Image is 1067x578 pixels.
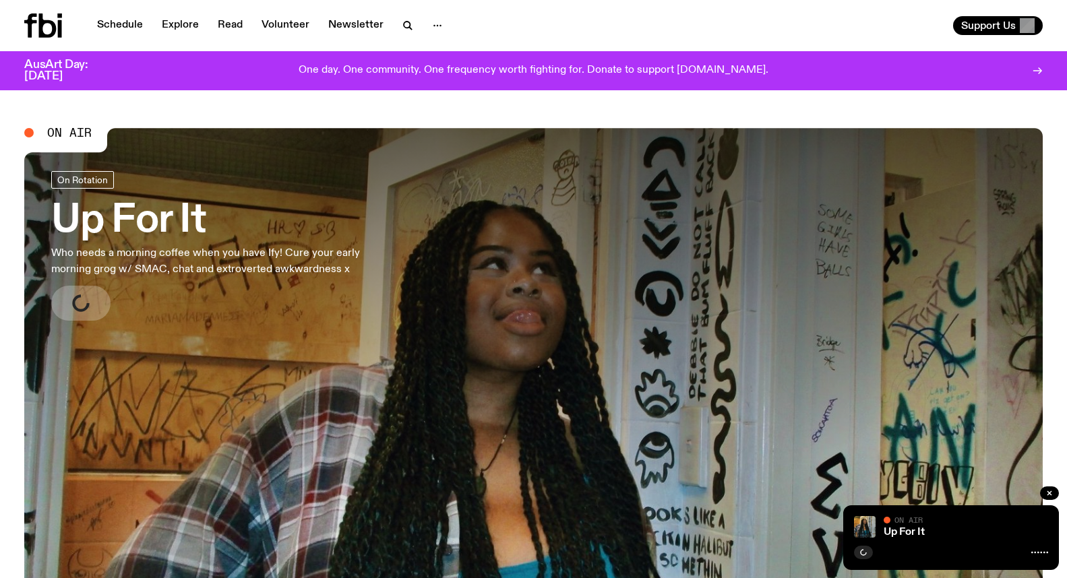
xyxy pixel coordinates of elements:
a: On Rotation [51,171,114,189]
a: Volunteer [253,16,317,35]
img: Ify - a Brown Skin girl with black braided twists, looking up to the side with her tongue stickin... [854,516,876,538]
a: Newsletter [320,16,392,35]
a: Schedule [89,16,151,35]
a: Up For ItWho needs a morning coffee when you have Ify! Cure your early morning grog w/ SMAC, chat... [51,171,396,321]
p: Who needs a morning coffee when you have Ify! Cure your early morning grog w/ SMAC, chat and extr... [51,245,396,278]
p: One day. One community. One frequency worth fighting for. Donate to support [DOMAIN_NAME]. [299,65,768,77]
a: Explore [154,16,207,35]
h3: AusArt Day: [DATE] [24,59,111,82]
a: Up For It [884,527,925,538]
a: Read [210,16,251,35]
button: Support Us [953,16,1043,35]
span: On Air [47,127,92,139]
h3: Up For It [51,202,396,240]
span: Support Us [961,20,1016,32]
span: On Air [894,515,923,524]
span: On Rotation [57,174,108,185]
